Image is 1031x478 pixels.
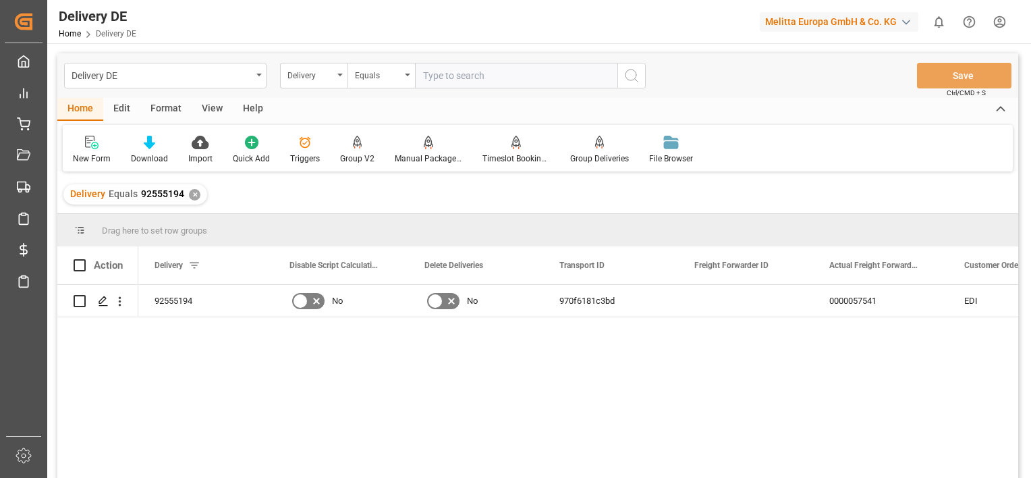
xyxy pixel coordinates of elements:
button: Save [917,63,1011,88]
button: Melitta Europa GmbH & Co. KG [760,9,924,34]
span: Ctrl/CMD + S [947,88,986,98]
div: Melitta Europa GmbH & Co. KG [760,12,918,32]
span: Transport ID [559,261,605,270]
div: View [192,98,233,121]
div: Delivery DE [59,6,136,26]
span: Actual Freight Forwarder ID [829,261,920,270]
div: Group Deliveries [570,153,629,165]
div: New Form [73,153,111,165]
div: Edit [103,98,140,121]
div: Action [94,259,123,271]
div: Group V2 [340,153,374,165]
span: 92555194 [141,188,184,199]
div: Help [233,98,273,121]
button: Help Center [954,7,984,37]
div: 0000057541 [813,285,948,317]
span: Freight Forwarder ID [694,261,769,270]
div: Delivery [287,66,333,82]
span: Delivery [155,261,183,270]
button: show 0 new notifications [924,7,954,37]
span: Disable Script Calculations [289,261,380,270]
button: search button [617,63,646,88]
span: Equals [109,188,138,199]
div: Delivery DE [72,66,252,83]
div: File Browser [649,153,693,165]
div: Download [131,153,168,165]
input: Type to search [415,63,617,88]
div: Timeslot Booking Report [482,153,550,165]
div: Triggers [290,153,320,165]
div: Import [188,153,213,165]
div: Manual Package TypeDetermination [395,153,462,165]
div: Quick Add [233,153,270,165]
span: Delivery [70,188,105,199]
button: open menu [347,63,415,88]
button: open menu [64,63,267,88]
span: No [332,286,343,317]
a: Home [59,29,81,38]
span: Drag here to set row groups [102,225,207,236]
div: Format [140,98,192,121]
div: Home [57,98,103,121]
span: No [467,286,478,317]
div: 92555194 [138,285,273,317]
div: Equals [355,66,401,82]
span: Delete Deliveries [424,261,483,270]
button: open menu [280,63,347,88]
div: ✕ [189,189,200,201]
div: 970f6181c3bd [543,285,678,317]
div: Press SPACE to select this row. [57,285,138,317]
